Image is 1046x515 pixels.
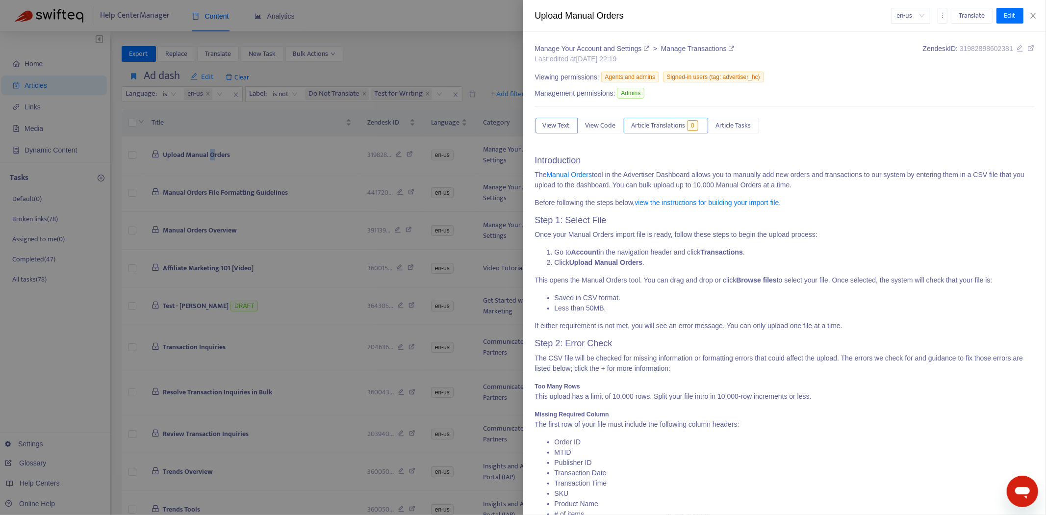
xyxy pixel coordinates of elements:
strong: Account [571,248,599,256]
button: Article Translations0 [624,118,708,133]
strong: Transactions [701,248,743,256]
button: View Code [578,118,624,133]
span: close [1029,12,1037,20]
li: Click . [555,257,1035,268]
span: Agents and admins [601,72,660,82]
li: Transaction Date [555,468,1035,478]
p: The CSV file will be checked for missing information or formatting errors that could affect the u... [535,353,1035,374]
span: Signed-in users (tag: advertiser_hc) [663,72,764,82]
h3: Step 1: Select File [535,215,1035,226]
li: Saved in CSV format. [555,293,1035,303]
span: Article Tasks [716,120,751,131]
span: 0 [687,120,698,131]
span: Viewing permissions: [535,72,599,82]
button: Translate [951,8,993,24]
h3: Step 2: Error Check [535,338,1035,349]
p: This opens the Manual Orders tool. You can drag and drop or click to select your file. Once selec... [535,275,1035,285]
p: Once your Manual Orders import file is ready, follow these steps to begin the upload process: [535,230,1035,240]
li: Less than 50MB. [555,303,1035,313]
a: Manual Orders [547,171,592,179]
strong: Browse files [736,276,776,284]
strong: Too Many Rows [535,383,580,390]
span: 31982898602381 [960,45,1013,52]
h3: Introduction [535,155,1035,166]
strong: Missing Required Column [535,411,609,418]
span: Admins [617,88,644,99]
li: Go to in the navigation header and click . [555,247,1035,257]
div: Zendesk ID: [923,44,1034,64]
p: The first row of your file must include the following column headers: [535,419,1035,430]
span: Article Translations [632,120,686,131]
div: Last edited at [DATE] 22:19 [535,54,735,64]
span: more [939,12,946,19]
p: This upload has a limit of 10,000 rows. Split your file intro in 10,000-row increments or less. [535,391,1035,402]
iframe: Button to launch messaging window [1007,476,1038,507]
button: Close [1026,11,1040,21]
li: Publisher ID [555,458,1035,468]
p: Before following the steps below, . [535,198,1035,208]
a: Manage Transactions [661,45,735,52]
span: Translate [959,10,985,21]
button: View Text [535,118,578,133]
button: Article Tasks [708,118,759,133]
li: Order ID [555,437,1035,447]
button: more [938,8,947,24]
span: Management permissions: [535,88,615,99]
span: Edit [1004,10,1016,21]
li: SKU [555,489,1035,499]
li: Transaction Time [555,478,1035,489]
div: > [535,44,735,54]
span: View Code [586,120,616,131]
p: If either requirement is not met, you will see an error message. You can only upload one file at ... [535,321,1035,331]
span: View Text [543,120,570,131]
strong: Upload Manual Orders [569,258,642,266]
a: Manage Your Account and Settings [535,45,652,52]
p: The tool in the Advertiser Dashboard allows you to manually add new orders and transactions to ou... [535,170,1035,190]
a: view the instructions for building your import file [635,199,779,206]
span: en-us [897,8,924,23]
div: Upload Manual Orders [535,9,891,23]
li: MTID [555,447,1035,458]
li: Product Name [555,499,1035,509]
button: Edit [996,8,1023,24]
